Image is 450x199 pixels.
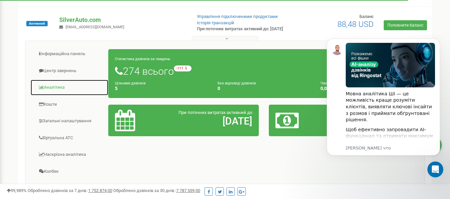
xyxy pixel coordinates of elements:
[113,188,200,193] span: Оброблено дзвінків за 30 днів :
[30,63,109,79] a: Центр звернень
[197,26,289,32] p: При поточних витратах активний до: [DATE]
[115,86,208,91] h4: 5
[30,46,109,62] a: Інформаційна панель
[30,96,109,113] a: Кошти
[337,20,374,29] span: 88,48 USD
[115,81,146,85] small: Цільових дзвінків
[197,20,234,25] a: Історія транзакцій
[197,14,278,19] a: Управління підключеними продуктами
[59,16,186,24] p: SilverAuto.сom
[115,57,170,61] small: Статистика дзвінків за тиждень
[218,86,310,91] h4: 0
[179,110,252,115] span: При поточних витратах активний до
[427,161,443,177] iframe: Intercom live chat
[317,29,450,181] iframe: Intercom notifications сообщение
[7,188,27,193] span: 99,989%
[30,113,109,129] a: Загальні налаштування
[30,163,109,180] a: Колбек
[359,14,374,19] span: Баланс
[26,21,48,26] span: Активний
[30,147,109,163] a: Наскрізна аналітика
[164,116,252,127] h2: [DATE]
[115,65,413,77] h1: 274 всього
[176,188,200,193] u: 7 787 559,00
[218,81,256,85] small: Без відповіді дзвінків
[66,25,124,29] span: [EMAIL_ADDRESS][DOMAIN_NAME]
[174,65,192,71] small: -111
[384,20,427,30] a: Поповнити баланс
[28,188,112,193] span: Оброблено дзвінків за 7 днів :
[88,188,112,193] u: 1 752 874,00
[30,79,109,96] a: Аналiтика
[30,130,109,146] a: Віртуальна АТС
